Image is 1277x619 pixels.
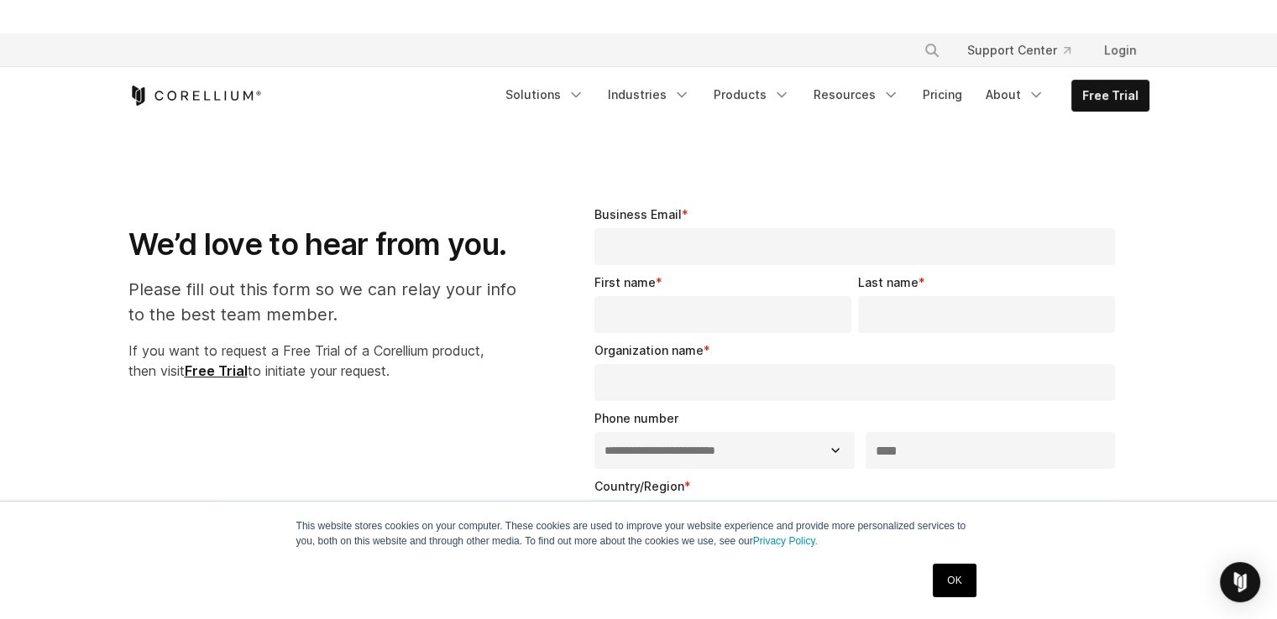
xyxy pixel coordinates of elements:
[704,80,800,110] a: Products
[594,343,704,357] span: Organization name
[495,80,594,110] a: Solutions
[594,479,684,493] span: Country/Region
[933,564,976,597] a: OK
[598,80,700,110] a: Industries
[858,275,918,289] span: Last name
[753,535,818,547] a: Privacy Policy.
[803,80,909,110] a: Resources
[903,35,1149,65] div: Navigation Menu
[954,35,1084,65] a: Support Center
[594,275,656,289] span: First name
[917,35,947,65] button: Search
[128,341,534,381] p: If you want to request a Free Trial of a Corellium product, then visit to initiate your request.
[1072,81,1149,111] a: Free Trial
[185,362,248,379] a: Free Trial
[1220,562,1260,602] div: Open Intercom Messenger
[1091,35,1149,65] a: Login
[594,207,682,221] span: Business Email
[976,80,1055,110] a: About
[128,277,534,327] p: Please fill out this form so we can relay your info to the best team member.
[495,80,1149,112] div: Navigation Menu
[128,86,262,106] a: Corellium Home
[128,226,534,263] h1: We’d love to hear from you.
[296,518,981,549] p: This website stores cookies on your computer. These cookies are used to improve your website expe...
[594,411,678,425] span: Phone number
[913,80,972,110] a: Pricing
